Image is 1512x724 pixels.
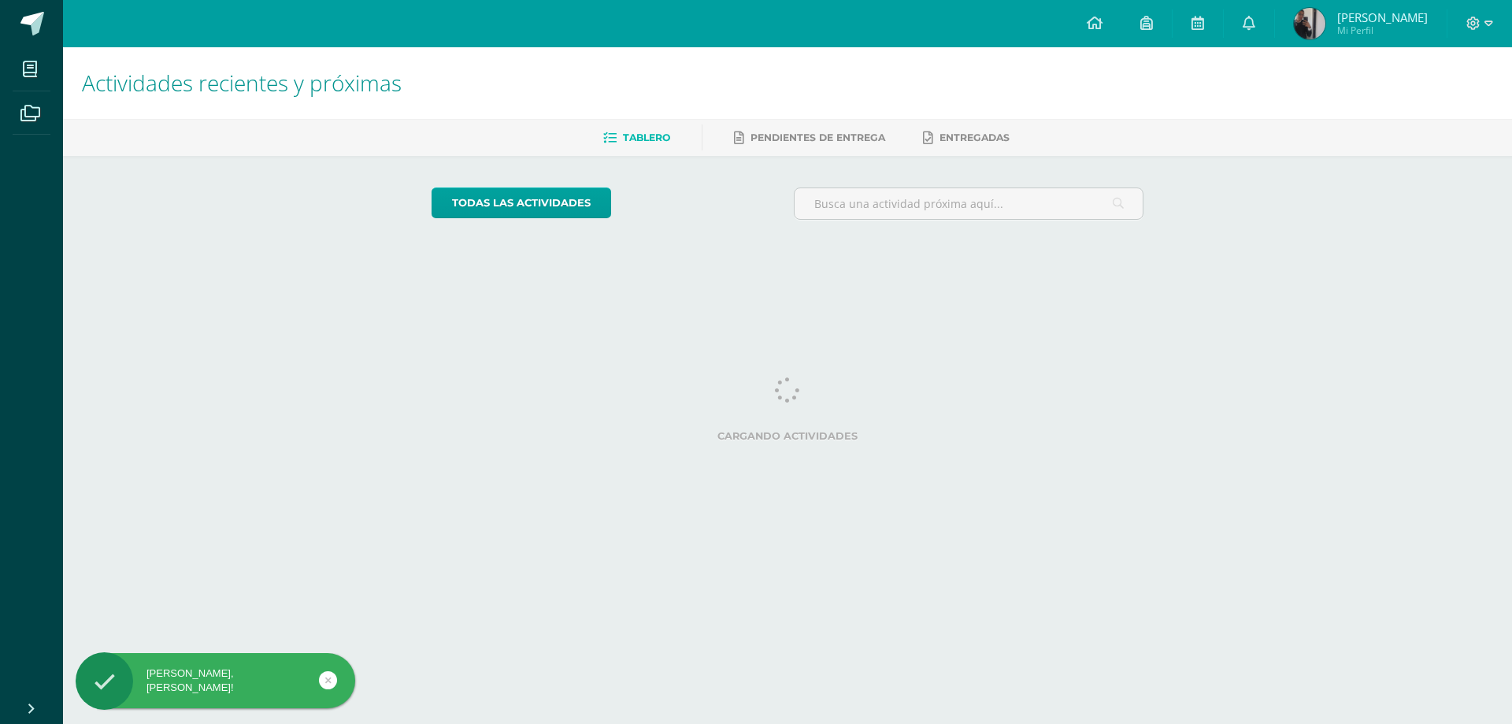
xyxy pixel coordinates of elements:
[734,125,885,150] a: Pendientes de entrega
[432,187,611,218] a: todas las Actividades
[1294,8,1325,39] img: 13c39eb200a8c2912842fe2b43cc3cb6.png
[923,125,1010,150] a: Entregadas
[432,430,1144,442] label: Cargando actividades
[939,132,1010,143] span: Entregadas
[1337,24,1428,37] span: Mi Perfil
[82,68,402,98] span: Actividades recientes y próximas
[603,125,670,150] a: Tablero
[623,132,670,143] span: Tablero
[795,188,1143,219] input: Busca una actividad próxima aquí...
[76,666,355,695] div: [PERSON_NAME], [PERSON_NAME]!
[750,132,885,143] span: Pendientes de entrega
[1337,9,1428,25] span: [PERSON_NAME]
